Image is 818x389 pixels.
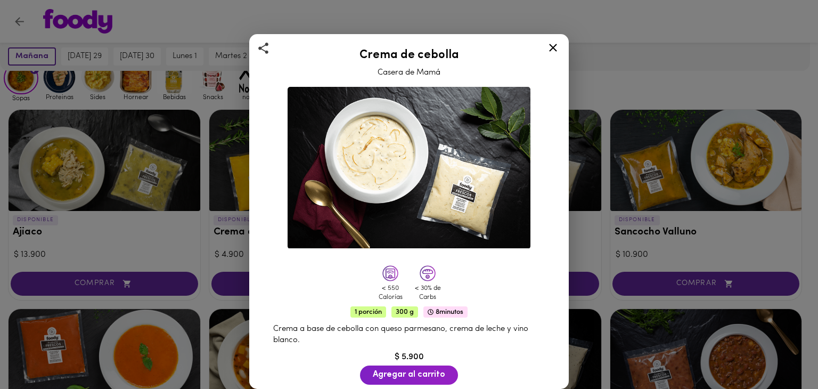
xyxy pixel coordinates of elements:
[350,306,386,318] span: 1 porción
[263,351,555,363] div: $ 5.900
[374,284,406,302] div: < 550 Calorías
[360,366,458,384] button: Agregar al carrito
[412,284,444,302] div: < 30% de Carbs
[382,265,398,281] img: lowcals.png
[391,306,418,318] span: 300 g
[420,265,436,281] img: lowcarbs.png
[288,87,530,249] img: Crema de cebolla
[373,370,445,380] span: Agregar al carrito
[263,49,555,62] h2: Crema de cebolla
[378,69,440,77] span: Casera de Mamá
[423,306,468,318] span: 8 minutos
[273,325,528,344] span: Crema a base de cebolla con queso parmesano, crema de leche y vino blanco.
